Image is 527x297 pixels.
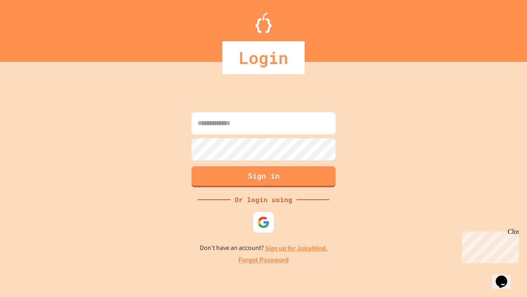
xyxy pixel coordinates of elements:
p: Don't have an account? [200,243,328,253]
div: Login [222,41,305,74]
button: Sign in [191,166,336,187]
div: Chat with us now!Close [3,3,57,52]
img: Logo.svg [255,12,272,33]
iframe: chat widget [492,264,519,289]
div: Or login using [231,195,296,205]
a: Sign up for JuiceMind. [265,244,328,252]
img: google-icon.svg [257,216,270,229]
a: Forgot Password [238,255,289,265]
iframe: chat widget [459,228,519,263]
